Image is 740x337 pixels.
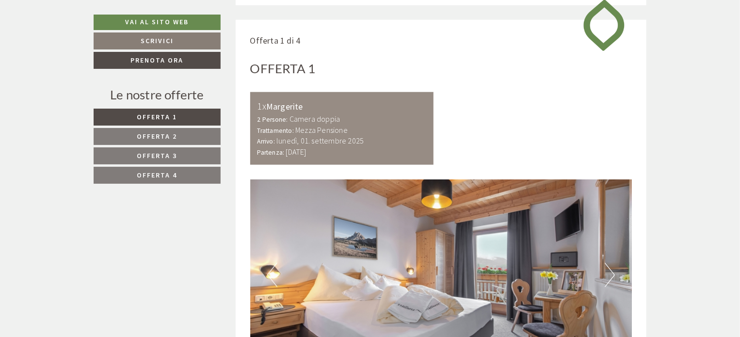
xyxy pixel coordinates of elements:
[94,52,221,69] a: Prenota ora
[250,60,316,78] div: Offerta 1
[250,35,301,46] span: Offerta 1 di 4
[333,256,382,273] button: Invia
[137,151,177,160] span: Offerta 3
[137,171,177,179] span: Offerta 4
[257,99,427,113] div: Margerite
[8,27,151,56] div: Buon giorno, come possiamo aiutarla?
[172,8,210,24] div: lunedì
[267,263,277,287] button: Previous
[257,100,266,112] b: 1x
[290,114,340,124] b: Camera doppia
[276,136,364,145] b: lunedì, 01. settembre 2025
[257,148,285,157] small: Partenza:
[257,115,288,124] small: 2 Persone:
[257,127,294,135] small: Trattamento:
[295,125,348,135] b: Mezza Pensione
[15,48,146,54] small: 20:43
[94,32,221,49] a: Scrivici
[605,263,615,287] button: Next
[137,132,177,141] span: Offerta 2
[94,15,221,30] a: Vai al sito web
[257,137,275,145] small: Arrivo:
[286,147,306,157] b: [DATE]
[15,29,146,36] div: [GEOGRAPHIC_DATA]
[94,86,221,104] div: Le nostre offerte
[137,112,177,121] span: Offerta 1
